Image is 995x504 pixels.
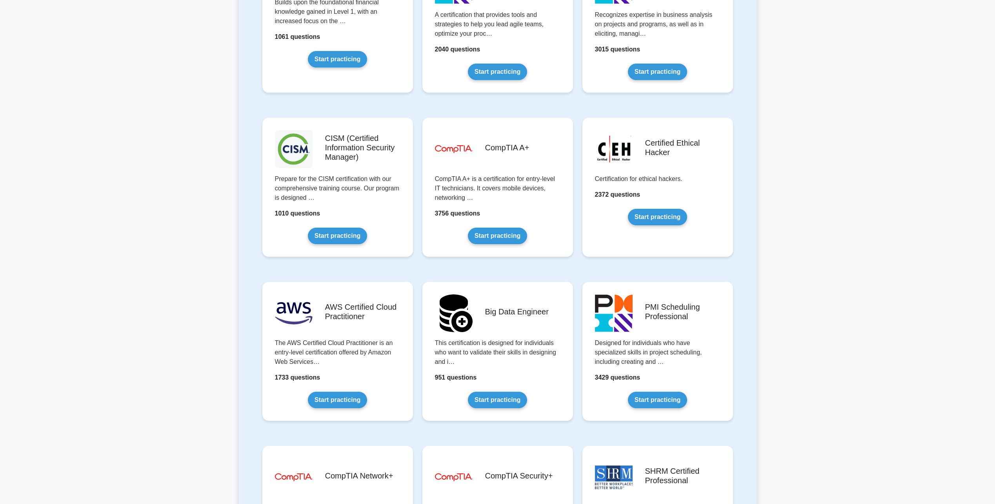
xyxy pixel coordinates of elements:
[628,209,687,225] a: Start practicing
[628,392,687,408] a: Start practicing
[468,64,527,80] a: Start practicing
[468,228,527,244] a: Start practicing
[308,51,367,68] a: Start practicing
[308,228,367,244] a: Start practicing
[308,392,367,408] a: Start practicing
[468,392,527,408] a: Start practicing
[628,64,687,80] a: Start practicing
